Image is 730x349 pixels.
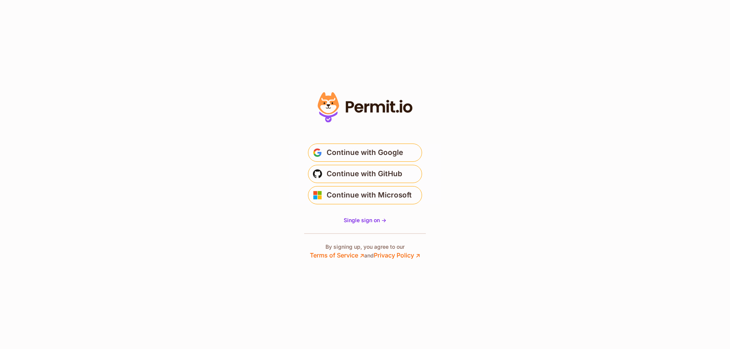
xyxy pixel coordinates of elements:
a: Privacy Policy ↗ [374,251,420,259]
a: Single sign on -> [344,216,386,224]
span: Continue with Google [327,147,403,159]
span: Single sign on -> [344,217,386,223]
a: Terms of Service ↗ [310,251,364,259]
button: Continue with Google [308,144,422,162]
button: Continue with GitHub [308,165,422,183]
button: Continue with Microsoft [308,186,422,204]
span: Continue with Microsoft [327,189,412,201]
span: Continue with GitHub [327,168,402,180]
p: By signing up, you agree to our and [310,243,420,260]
